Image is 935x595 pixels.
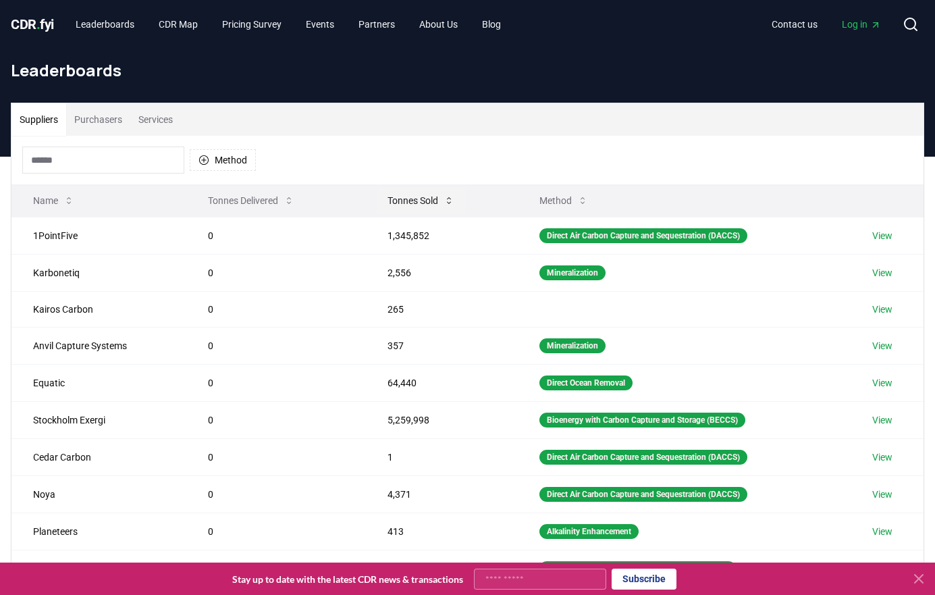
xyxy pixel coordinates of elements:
div: Alkalinity Enhancement [539,524,639,539]
a: Events [295,12,345,36]
td: Kairos Carbon [11,291,186,327]
button: Services [130,103,181,136]
td: 0 [186,291,366,327]
button: Method [190,149,256,171]
td: Stockholm Exergi [11,401,186,438]
button: Tonnes Sold [377,187,465,214]
td: 0 [186,513,366,550]
a: View [872,229,892,242]
button: Suppliers [11,103,66,136]
td: [DOMAIN_NAME] [11,550,186,587]
td: 0 [186,327,366,364]
nav: Main [761,12,892,36]
td: Planeteers [11,513,186,550]
a: Log in [831,12,892,36]
td: 64,440 [366,364,518,401]
td: Karbonetiq [11,254,186,291]
a: Leaderboards [65,12,145,36]
a: View [872,525,892,538]
a: View [872,266,892,280]
a: CDR Map [148,12,209,36]
div: Direct Ocean Removal [539,376,633,390]
a: View [872,413,892,427]
button: Method [529,187,599,214]
td: 413 [366,513,518,550]
a: View [872,562,892,575]
span: CDR fyi [11,16,54,32]
td: 1,345,852 [366,217,518,254]
div: Bioenergy with Carbon Capture and Storage (BECCS) [539,413,745,428]
td: 265 [366,291,518,327]
td: 0 [186,217,366,254]
td: 2,556 [366,254,518,291]
a: Pricing Survey [211,12,292,36]
td: 0 [186,401,366,438]
div: Marine Carbon Fixation and Sequestration (MCFS) [539,561,736,576]
button: Name [22,187,85,214]
td: 5,259,998 [366,401,518,438]
td: Noya [11,475,186,513]
td: 357 [366,327,518,364]
a: View [872,303,892,316]
td: 4,371 [366,475,518,513]
a: View [872,339,892,353]
td: Anvil Capture Systems [11,327,186,364]
a: About Us [408,12,469,36]
div: Mineralization [539,338,606,353]
td: 0 [186,438,366,475]
td: 0 [186,475,366,513]
a: Blog [471,12,512,36]
div: Direct Air Carbon Capture and Sequestration (DACCS) [539,450,747,465]
button: Tonnes Delivered [197,187,305,214]
td: 0 [186,550,366,587]
td: 1 [366,438,518,475]
a: Partners [348,12,406,36]
a: CDR.fyi [11,15,54,34]
span: Log in [842,18,881,31]
span: . [36,16,41,32]
a: View [872,488,892,501]
nav: Main [65,12,512,36]
td: 0 [186,364,366,401]
td: 1PointFive [11,217,186,254]
div: Mineralization [539,265,606,280]
div: Direct Air Carbon Capture and Sequestration (DACCS) [539,228,747,243]
a: View [872,376,892,390]
td: 195 [366,550,518,587]
button: Purchasers [66,103,130,136]
td: 0 [186,254,366,291]
a: View [872,450,892,464]
h1: Leaderboards [11,59,924,81]
a: Contact us [761,12,828,36]
div: Direct Air Carbon Capture and Sequestration (DACCS) [539,487,747,502]
td: Equatic [11,364,186,401]
td: Cedar Carbon [11,438,186,475]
